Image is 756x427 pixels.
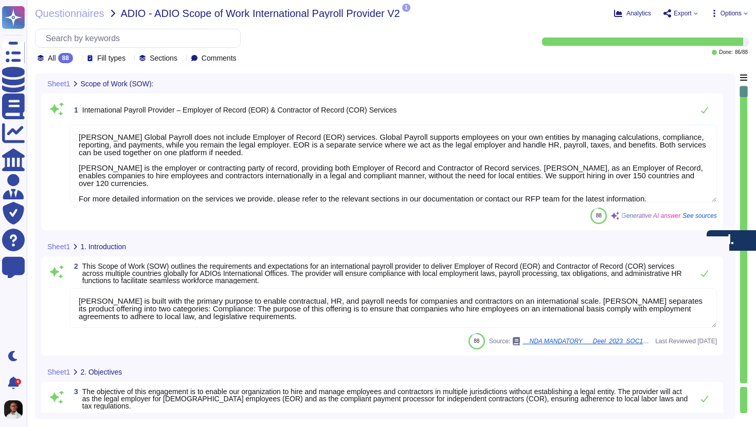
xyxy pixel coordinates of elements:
span: ADIO - ADIO Scope of Work International Payroll Provider V2 [121,8,400,18]
button: Analytics [614,9,651,17]
span: Sheet1 [47,243,70,250]
span: 1 [70,106,78,114]
span: The objective of this engagement is to enable our organization to hire and manage employees and c... [82,387,688,410]
span: Questionnaires [35,8,104,18]
span: Options [721,10,742,16]
span: Comments [202,54,237,62]
span: 3 [70,388,78,395]
textarea: [PERSON_NAME] is built with the primary purpose to enable contractual, HR, and payroll needs for ... [70,288,717,328]
span: 86 / 88 [735,50,748,55]
span: __NDA MANDATORY___Deel_2023_SOC1TypeII_Final Report_2023 (1).pdf [523,338,651,344]
span: 1. Introduction [80,243,126,250]
span: This Scope of Work (SOW) outlines the requirements and expectations for an international payroll ... [82,262,682,285]
span: Sheet1 [47,80,70,87]
span: 2 [70,263,78,270]
div: 88 [58,53,73,63]
span: 88 [596,213,602,218]
span: International Payroll Provider – Employer of Record (EOR) & Contractor of Record (COR) Services [82,106,397,114]
span: Fill types [97,54,125,62]
span: Sections [150,54,177,62]
span: Done: [719,50,733,55]
span: 2. Objectives [80,368,122,376]
span: Scope of Work (SOW): [80,80,153,87]
span: Last Reviewed [DATE] [655,338,717,344]
span: 88 [474,338,479,344]
button: user [2,398,30,421]
input: Search by keywords [41,29,240,47]
span: 1 [402,4,410,12]
img: user [4,400,23,419]
span: See sources [682,213,717,219]
span: Analytics [626,10,651,16]
div: 6 [15,379,21,385]
span: Source: [489,337,651,345]
textarea: [PERSON_NAME] Global Payroll does not include Employer of Record (EOR) services. Global Payroll s... [70,124,717,202]
span: Sheet1 [47,368,70,376]
span: Generative AI answer [621,213,680,219]
span: Export [674,10,692,16]
span: All [48,54,56,62]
